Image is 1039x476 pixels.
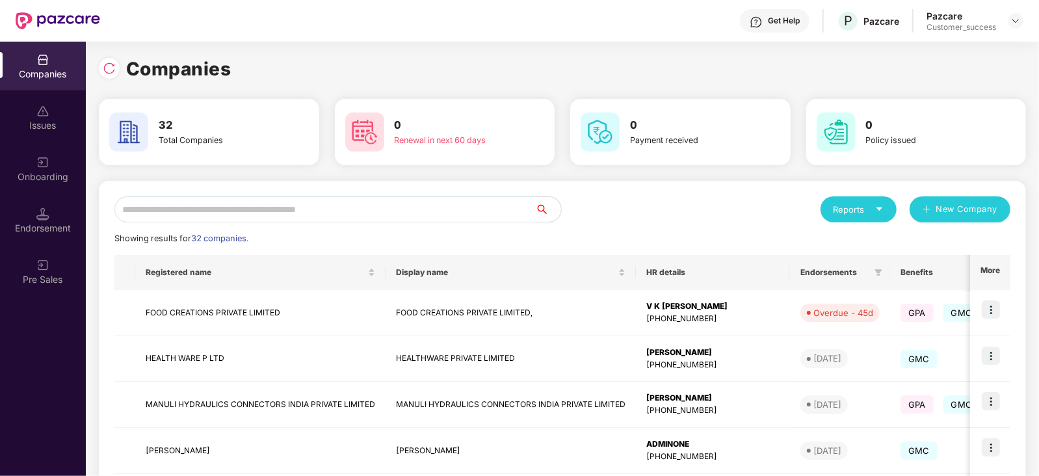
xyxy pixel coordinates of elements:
[970,255,1010,290] th: More
[943,304,980,322] span: GMC
[36,207,49,220] img: svg+xml;base64,PHN2ZyB3aWR0aD0iMTQuNSIgaGVpZ2h0PSIxNC41IiB2aWV3Qm94PSIwIDAgMTYgMTYiIGZpbGw9Im5vbm...
[16,12,100,29] img: New Pazcare Logo
[982,438,1000,456] img: icon
[646,300,780,313] div: V K [PERSON_NAME]
[36,156,49,169] img: svg+xml;base64,PHN2ZyB3aWR0aD0iMjAiIGhlaWdodD0iMjAiIHZpZXdCb3g9IjAgMCAyMCAyMCIgZmlsbD0ibm9uZSIgeG...
[191,233,248,243] span: 32 companies.
[36,53,49,66] img: svg+xml;base64,PHN2ZyBpZD0iQ29tcGFuaWVzIiB4bWxucz0iaHR0cDovL3d3dy53My5vcmcvMjAwMC9zdmciIHdpZHRoPS...
[36,105,49,118] img: svg+xml;base64,PHN2ZyBpZD0iSXNzdWVzX2Rpc2FibGVkIiB4bWxucz0iaHR0cDovL3d3dy53My5vcmcvMjAwMC9zdmciIH...
[901,350,938,368] span: GMC
[800,267,869,278] span: Endorsements
[943,395,980,414] span: GMC
[345,112,384,152] img: svg+xml;base64,PHN2ZyB4bWxucz0iaHR0cDovL3d3dy53My5vcmcvMjAwMC9zdmciIHdpZHRoPSI2MCIgaGVpZ2h0PSI2MC...
[936,203,998,216] span: New Company
[386,336,636,382] td: HEALTHWARE PRIVATE LIMITED
[901,304,934,322] span: GPA
[844,13,852,29] span: P
[135,382,386,428] td: MANULI HYDRAULICS CONNECTORS INDIA PRIVATE LIMITED
[817,112,856,152] img: svg+xml;base64,PHN2ZyB4bWxucz0iaHR0cDovL3d3dy53My5vcmcvMjAwMC9zdmciIHdpZHRoPSI2MCIgaGVpZ2h0PSI2MC...
[636,255,790,290] th: HR details
[630,117,742,134] h3: 0
[646,404,780,417] div: [PHONE_NUMBER]
[646,451,780,463] div: [PHONE_NUMBER]
[927,22,996,33] div: Customer_success
[646,347,780,359] div: [PERSON_NAME]
[875,269,882,276] span: filter
[768,16,800,26] div: Get Help
[630,134,742,147] div: Payment received
[386,428,636,474] td: [PERSON_NAME]
[159,134,270,147] div: Total Companies
[135,255,386,290] th: Registered name
[126,55,231,83] h1: Companies
[135,290,386,336] td: FOOD CREATIONS PRIVATE LIMITED
[386,382,636,428] td: MANULI HYDRAULICS CONNECTORS INDIA PRIVATE LIMITED
[813,398,841,411] div: [DATE]
[834,203,884,216] div: Reports
[646,359,780,371] div: [PHONE_NUMBER]
[813,306,873,319] div: Overdue - 45d
[982,347,1000,365] img: icon
[135,428,386,474] td: [PERSON_NAME]
[396,267,616,278] span: Display name
[813,444,841,457] div: [DATE]
[534,196,562,222] button: search
[395,134,506,147] div: Renewal in next 60 days
[923,205,931,215] span: plus
[875,205,884,213] span: caret-down
[534,204,561,215] span: search
[114,233,248,243] span: Showing results for
[386,290,636,336] td: FOOD CREATIONS PRIVATE LIMITED,
[103,62,116,75] img: svg+xml;base64,PHN2ZyBpZD0iUmVsb2FkLTMyeDMyIiB4bWxucz0iaHR0cDovL3d3dy53My5vcmcvMjAwMC9zdmciIHdpZH...
[863,15,899,27] div: Pazcare
[866,117,978,134] h3: 0
[581,112,620,152] img: svg+xml;base64,PHN2ZyB4bWxucz0iaHR0cDovL3d3dy53My5vcmcvMjAwMC9zdmciIHdpZHRoPSI2MCIgaGVpZ2h0PSI2MC...
[135,336,386,382] td: HEALTH WARE P LTD
[159,117,270,134] h3: 32
[109,112,148,152] img: svg+xml;base64,PHN2ZyB4bWxucz0iaHR0cDovL3d3dy53My5vcmcvMjAwMC9zdmciIHdpZHRoPSI2MCIgaGVpZ2h0PSI2MC...
[146,267,365,278] span: Registered name
[386,255,636,290] th: Display name
[872,265,885,280] span: filter
[646,392,780,404] div: [PERSON_NAME]
[927,10,996,22] div: Pazcare
[395,117,506,134] h3: 0
[982,392,1000,410] img: icon
[982,300,1000,319] img: icon
[910,196,1010,222] button: plusNew Company
[646,438,780,451] div: ADMINONE
[1010,16,1021,26] img: svg+xml;base64,PHN2ZyBpZD0iRHJvcGRvd24tMzJ4MzIiIHhtbG5zPSJodHRwOi8vd3d3LnczLm9yZy8yMDAwL3N2ZyIgd2...
[901,442,938,460] span: GMC
[866,134,978,147] div: Policy issued
[901,395,934,414] span: GPA
[36,259,49,272] img: svg+xml;base64,PHN2ZyB3aWR0aD0iMjAiIGhlaWdodD0iMjAiIHZpZXdCb3g9IjAgMCAyMCAyMCIgZmlsbD0ibm9uZSIgeG...
[750,16,763,29] img: svg+xml;base64,PHN2ZyBpZD0iSGVscC0zMngzMiIgeG1sbnM9Imh0dHA6Ly93d3cudzMub3JnLzIwMDAvc3ZnIiB3aWR0aD...
[813,352,841,365] div: [DATE]
[646,313,780,325] div: [PHONE_NUMBER]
